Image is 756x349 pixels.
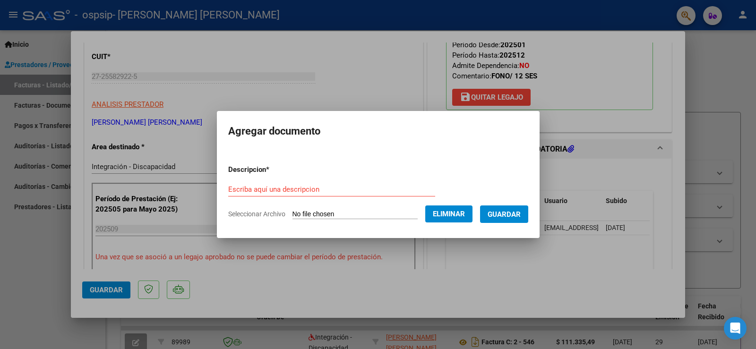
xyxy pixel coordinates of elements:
[433,210,465,218] span: Eliminar
[480,205,528,223] button: Guardar
[228,122,528,140] h2: Agregar documento
[488,210,521,219] span: Guardar
[228,210,285,218] span: Seleccionar Archivo
[724,317,747,340] div: Open Intercom Messenger
[425,205,472,222] button: Eliminar
[228,164,318,175] p: Descripcion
